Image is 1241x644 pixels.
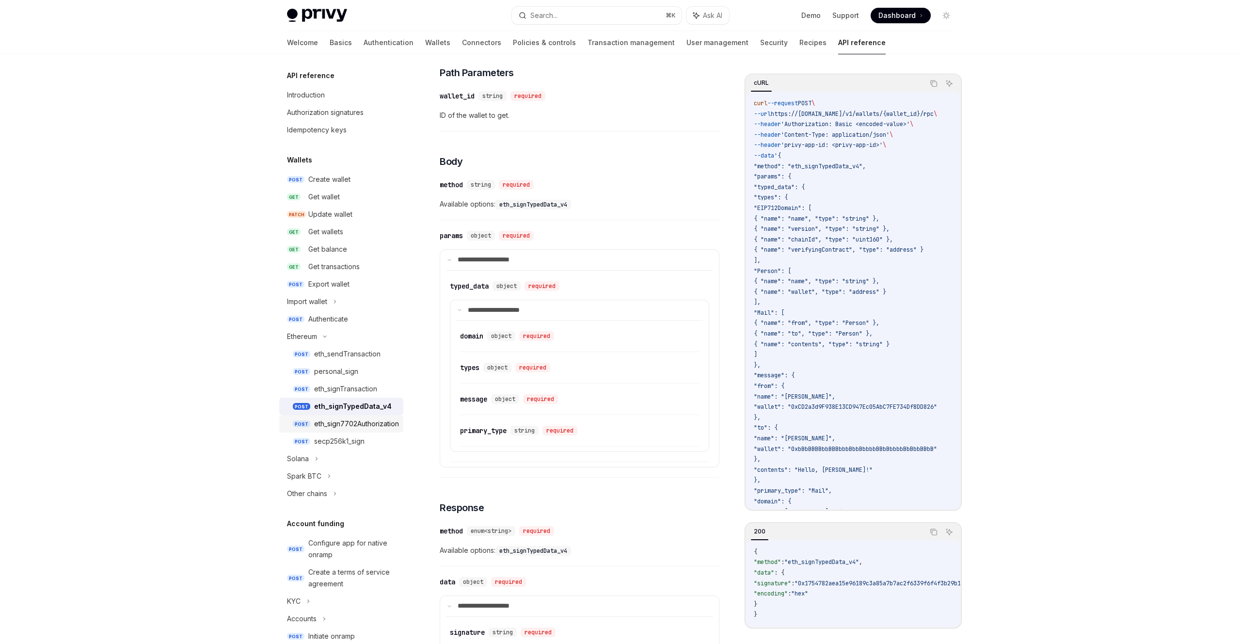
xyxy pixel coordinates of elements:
[754,225,890,233] span: { "name": "version", "type": "string" },
[287,331,317,342] div: Ethereum
[293,351,310,358] span: POST
[279,188,403,206] a: GETGet wallet
[308,537,398,561] div: Configure app for native onramp
[279,534,403,563] a: POSTConfigure app for native onramp
[798,99,811,107] span: POST
[471,527,511,535] span: enum<string>
[308,261,360,273] div: Get transactions
[781,131,890,139] span: 'Content-Type: application/json'
[293,420,310,428] span: POST
[754,580,791,587] span: "signature"
[460,426,507,435] div: primary_type
[287,31,318,54] a: Welcome
[542,426,577,435] div: required
[460,363,479,372] div: types
[512,7,682,24] button: Search...⌘K
[754,120,781,128] span: --header
[686,31,748,54] a: User management
[293,438,310,445] span: POST
[801,11,821,20] a: Demo
[525,281,559,291] div: required
[314,366,358,377] div: personal_sign
[287,107,364,118] div: Authorization signatures
[791,580,795,587] span: :
[754,445,937,453] span: "wallet": "0xbBbBBBBbbBBBbbbBbbBbbbbBBbBbbbbBbBbbBBbB"
[471,232,491,240] span: object
[811,99,815,107] span: \
[859,558,862,566] span: ,
[784,558,859,566] span: "eth_signTypedData_v4"
[279,380,403,398] a: POSTeth_signTransaction
[440,180,463,190] div: method
[754,548,757,556] span: {
[781,558,784,566] span: :
[495,546,571,556] code: eth_signTypedData_v4
[440,110,719,121] span: ID of the wallet to get.
[499,231,534,241] div: required
[754,257,761,264] span: ],
[771,110,934,118] span: https://[DOMAIN_NAME]/v1/wallets/{wallet_id}/rpc
[287,70,334,81] h5: API reference
[496,282,517,290] span: object
[781,120,910,128] span: 'Authorization: Basic <encoded-value>'
[287,488,327,499] div: Other chains
[293,368,310,375] span: POST
[279,104,403,121] a: Authorization signatures
[754,309,784,317] span: "Mail": [
[703,11,722,20] span: Ask AI
[425,31,450,54] a: Wallets
[754,330,873,338] span: { "name": "to", "type": "Person" },
[440,545,719,556] span: Available options:
[754,466,873,474] span: "contents": "Hello, [PERSON_NAME]!"
[754,414,761,421] span: },
[774,569,784,577] span: : {
[287,281,304,288] span: POST
[287,316,304,323] span: POST
[279,310,403,328] a: POSTAuthenticate
[491,577,526,587] div: required
[754,498,791,505] span: "domain": {
[530,10,557,21] div: Search...
[440,66,514,80] span: Path Parameters
[883,141,886,149] span: \
[308,174,350,185] div: Create wallet
[754,382,784,390] span: "from": {
[754,455,761,463] span: },
[287,228,301,236] span: GET
[293,386,310,393] span: POST
[314,383,377,395] div: eth_signTransaction
[754,193,788,201] span: "types": {
[751,526,768,537] div: 200
[364,31,414,54] a: Authentication
[287,193,301,201] span: GET
[754,435,835,442] span: "name": "[PERSON_NAME]",
[686,7,729,24] button: Ask AI
[754,476,761,484] span: },
[330,31,352,54] a: Basics
[754,288,886,296] span: { "name": "wallet", "type": "address" }
[487,364,508,371] span: object
[440,577,455,587] div: data
[471,181,491,189] span: string
[666,12,676,19] span: ⌘ K
[943,77,955,90] button: Ask AI
[754,590,788,597] span: "encoding"
[754,267,791,275] span: "Person": [
[440,155,462,168] span: Body
[287,296,327,307] div: Import wallet
[751,77,772,89] div: cURL
[519,526,554,536] div: required
[754,141,781,149] span: --header
[279,563,403,593] a: POSTCreate a terms of service agreement
[308,278,350,290] div: Export wallet
[927,526,940,538] button: Copy the contents from the code block
[279,415,403,433] a: POSTeth_sign7702Authorization
[754,298,761,306] span: ],
[462,31,501,54] a: Connectors
[939,8,954,23] button: Toggle dark mode
[287,124,347,136] div: Idempotency keys
[308,243,347,255] div: Get balance
[871,8,931,23] a: Dashboard
[440,91,475,101] div: wallet_id
[588,31,675,54] a: Transaction management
